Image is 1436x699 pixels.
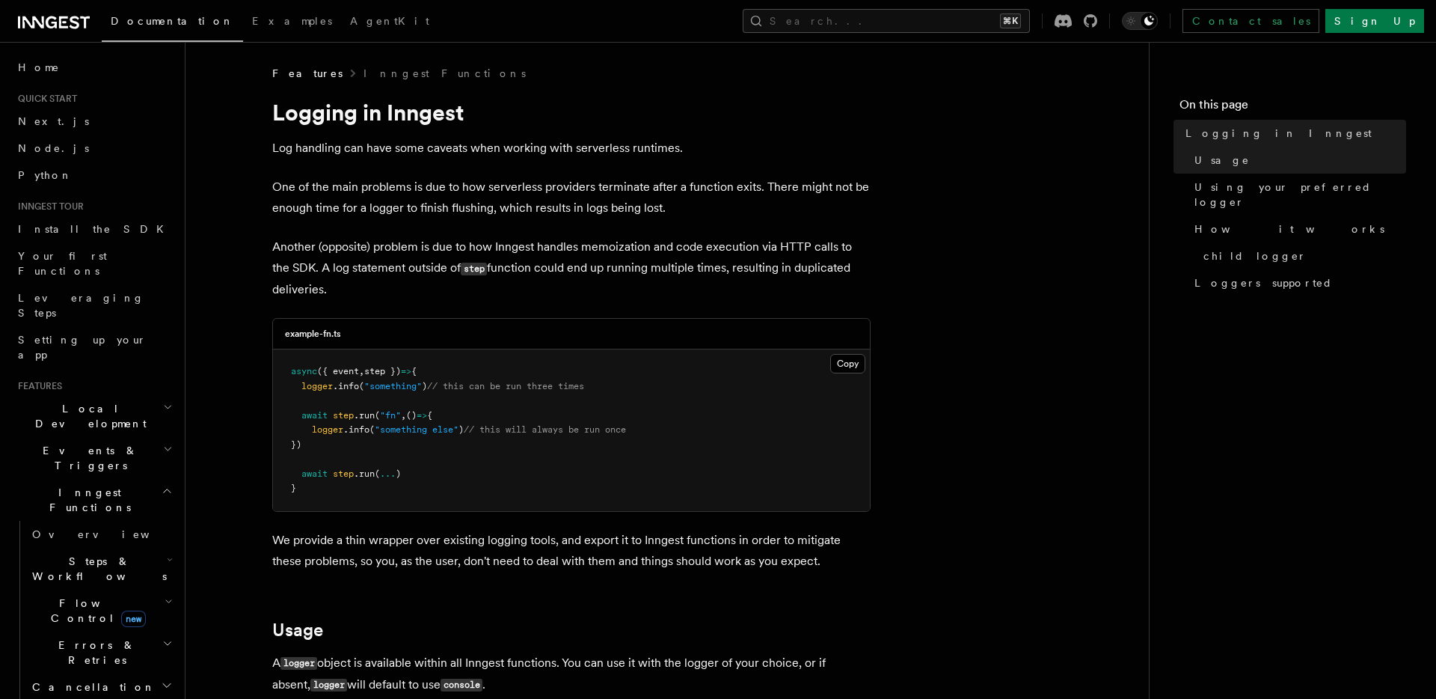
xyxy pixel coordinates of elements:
a: Home [12,54,176,81]
span: ( [375,468,380,479]
span: Python [18,169,73,181]
button: Flow Controlnew [26,590,176,632]
span: await [301,410,328,421]
button: Inngest Functions [12,479,176,521]
span: Documentation [111,15,234,27]
a: Logging in Inngest [1179,120,1406,147]
p: Log handling can have some caveats when working with serverless runtimes. [272,138,871,159]
span: await [301,468,328,479]
span: Using your preferred logger [1194,180,1406,210]
span: async [291,366,317,376]
kbd: ⌘K [1000,13,1021,28]
span: // this can be run three times [427,381,584,391]
span: Cancellation [26,680,156,695]
span: , [401,410,406,421]
span: }) [291,439,301,450]
span: AgentKit [350,15,429,27]
span: ... [380,468,396,479]
button: Local Development [12,395,176,437]
a: Setting up your app [12,326,176,368]
code: step [461,263,487,275]
a: Documentation [102,4,243,42]
a: Your first Functions [12,242,176,284]
span: Setting up your app [18,334,147,361]
button: Toggle dark mode [1122,12,1158,30]
span: ) [396,468,401,479]
span: .info [343,424,369,435]
h4: On this page [1179,96,1406,120]
button: Events & Triggers [12,437,176,479]
span: .run [354,410,375,421]
h3: example-fn.ts [285,328,341,340]
a: How it works [1188,216,1406,242]
h1: Logging in Inngest [272,99,871,126]
span: child logger [1203,248,1307,263]
button: Search...⌘K [743,9,1030,33]
a: Install the SDK [12,216,176,242]
span: "something" [364,381,422,391]
span: Quick start [12,93,77,105]
span: Local Development [12,401,163,431]
span: Steps & Workflows [26,554,167,584]
span: Home [18,60,60,75]
span: logger [301,381,333,391]
a: Next.js [12,108,176,135]
span: step [333,410,354,421]
span: Events & Triggers [12,443,163,473]
code: logger [310,679,347,692]
span: Inngest tour [12,201,84,213]
span: Your first Functions [18,250,107,277]
span: new [121,611,146,627]
span: { [427,410,432,421]
span: Next.js [18,115,89,127]
a: AgentKit [341,4,438,40]
span: () [406,410,417,421]
span: // this will always be run once [464,424,626,435]
a: Python [12,162,176,189]
span: ({ event [317,366,359,376]
span: ) [422,381,427,391]
p: A object is available within all Inngest functions. You can use it with the logger of your choice... [272,653,871,696]
button: Copy [830,354,865,373]
span: Usage [1194,153,1250,168]
a: child logger [1197,242,1406,269]
span: "something else" [375,424,458,435]
span: => [401,366,411,376]
p: Another (opposite) problem is due to how Inngest handles memoization and code execution via HTTP ... [272,236,871,300]
a: Contact sales [1182,9,1319,33]
button: Steps & Workflows [26,548,176,590]
span: Node.js [18,142,89,154]
p: We provide a thin wrapper over existing logging tools, and export it to Inngest functions in orde... [272,530,871,572]
a: Inngest Functions [363,66,526,81]
span: "fn" [380,410,401,421]
span: Leveraging Steps [18,292,144,319]
code: logger [280,657,317,670]
span: } [291,483,296,493]
a: Sign Up [1325,9,1424,33]
span: Overview [32,528,186,540]
span: Features [272,66,343,81]
a: Usage [272,620,323,641]
a: Using your preferred logger [1188,174,1406,216]
a: Usage [1188,147,1406,174]
button: Errors & Retries [26,632,176,674]
span: .info [333,381,359,391]
a: Leveraging Steps [12,284,176,326]
span: ) [458,424,464,435]
span: ( [359,381,364,391]
a: Examples [243,4,341,40]
span: => [417,410,427,421]
a: Overview [26,521,176,548]
span: ( [369,424,375,435]
a: Loggers supported [1188,269,1406,296]
p: One of the main problems is due to how serverless providers terminate after a function exits. The... [272,177,871,219]
span: step [333,468,354,479]
a: Node.js [12,135,176,162]
span: { [411,366,417,376]
span: ( [375,410,380,421]
span: Loggers supported [1194,275,1333,290]
span: Install the SDK [18,223,173,235]
span: Logging in Inngest [1185,126,1372,141]
span: , [359,366,364,376]
span: Inngest Functions [12,485,162,515]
